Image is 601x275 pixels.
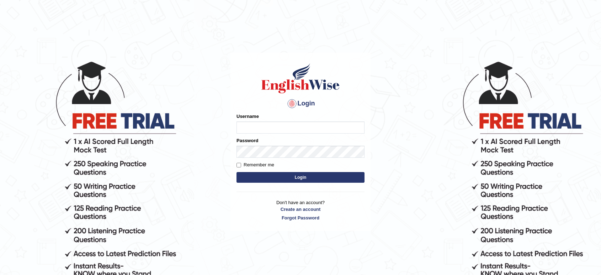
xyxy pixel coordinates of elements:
[236,199,365,221] p: Don't have an account?
[236,172,365,183] button: Login
[236,163,241,167] input: Remember me
[236,98,365,109] h4: Login
[236,214,365,221] a: Forgot Password
[236,206,365,213] a: Create an account
[236,137,258,144] label: Password
[260,62,341,94] img: Logo of English Wise sign in for intelligent practice with AI
[236,113,259,120] label: Username
[236,161,274,168] label: Remember me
